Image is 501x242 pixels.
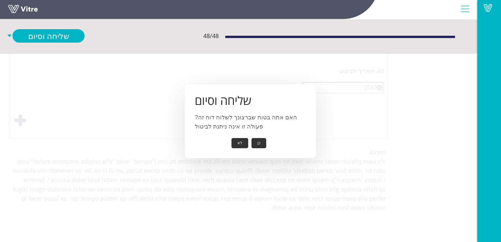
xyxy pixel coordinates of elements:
div: האם אתה בטוח שברצונך לשלוח דוח זה? פעולה זו אינה ניתנת לביטול [185,84,316,158]
span: caret-down [7,29,12,43]
h1: שליחה וסיום [195,94,306,107]
span: 48 / 48 [203,31,219,40]
button: כן [251,138,266,148]
a: שליחה וסיום [12,29,85,43]
button: לא [231,138,248,148]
